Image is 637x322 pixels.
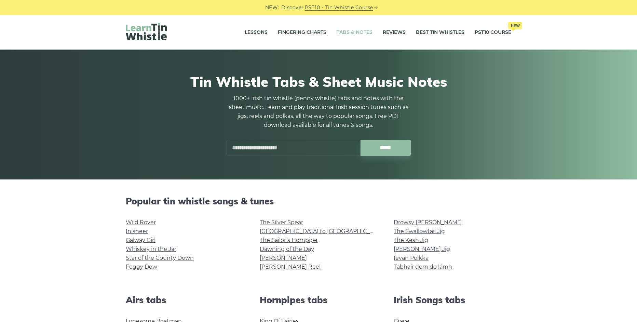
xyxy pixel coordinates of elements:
[126,246,176,252] a: Whiskey in the Jar
[260,237,317,243] a: The Sailor’s Hornpipe
[260,228,386,234] a: [GEOGRAPHIC_DATA] to [GEOGRAPHIC_DATA]
[260,219,303,226] a: The Silver Spear
[260,264,321,270] a: [PERSON_NAME] Reel
[126,295,243,305] h2: Airs tabs
[245,24,268,41] a: Lessons
[394,264,452,270] a: Tabhair dom do lámh
[394,219,463,226] a: Drowsy [PERSON_NAME]
[126,237,155,243] a: Galway Girl
[475,24,511,41] a: PST10 CourseNew
[126,219,156,226] a: Wild Rover
[394,228,445,234] a: The Swallowtail Jig
[394,255,429,261] a: Ievan Polkka
[260,246,314,252] a: Dawning of the Day
[337,24,372,41] a: Tabs & Notes
[126,196,511,206] h2: Popular tin whistle songs & tunes
[383,24,406,41] a: Reviews
[126,264,157,270] a: Foggy Dew
[126,73,511,90] h1: Tin Whistle Tabs & Sheet Music Notes
[126,23,167,40] img: LearnTinWhistle.com
[260,295,377,305] h2: Hornpipes tabs
[394,237,428,243] a: The Kesh Jig
[394,246,450,252] a: [PERSON_NAME] Jig
[226,94,411,130] p: 1000+ Irish tin whistle (penny whistle) tabs and notes with the sheet music. Learn and play tradi...
[278,24,326,41] a: Fingering Charts
[508,22,522,29] span: New
[416,24,464,41] a: Best Tin Whistles
[126,228,148,234] a: Inisheer
[260,255,307,261] a: [PERSON_NAME]
[394,295,511,305] h2: Irish Songs tabs
[126,255,194,261] a: Star of the County Down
